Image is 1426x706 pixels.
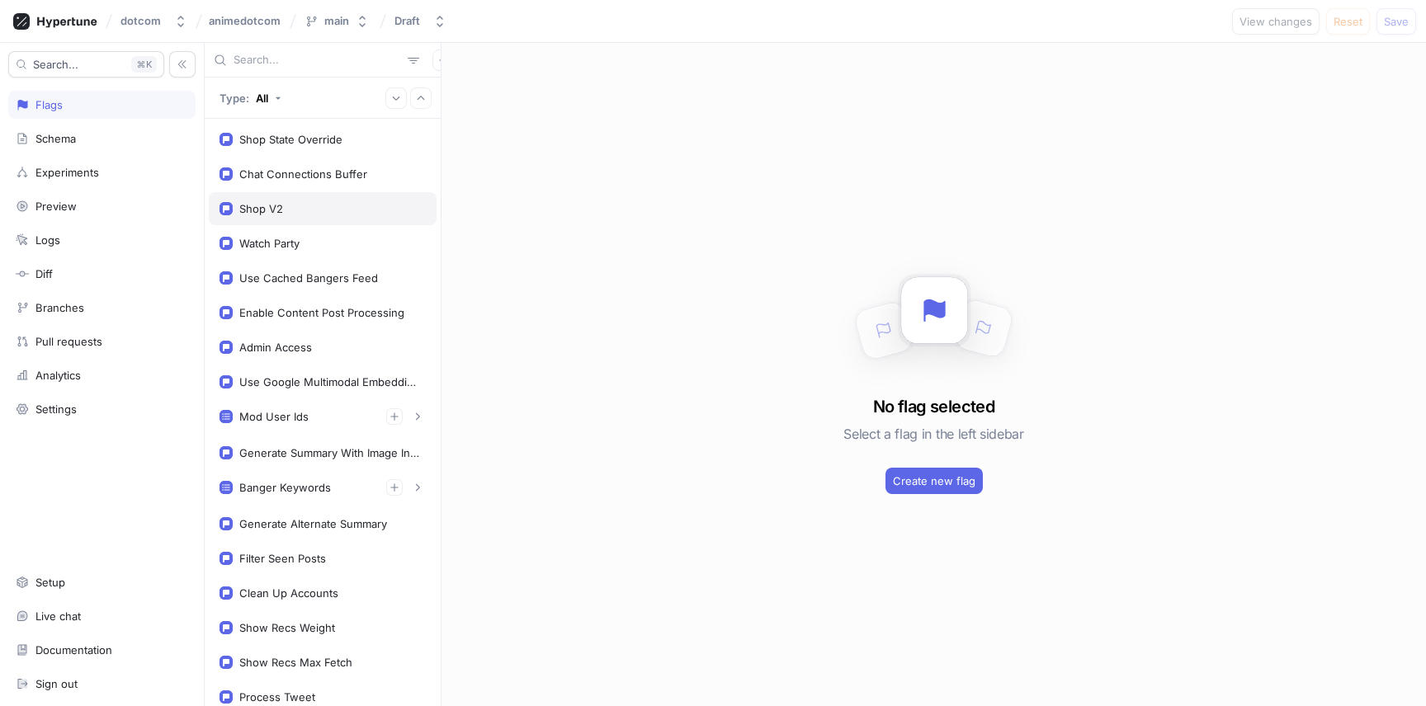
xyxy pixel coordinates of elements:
[298,7,375,35] button: main
[35,402,77,416] div: Settings
[239,410,309,423] div: Mod User Ids
[131,56,157,73] div: K
[394,14,420,28] div: Draft
[35,132,76,145] div: Schema
[239,341,312,354] div: Admin Access
[35,335,102,348] div: Pull requests
[120,14,161,28] div: dotcom
[239,690,315,704] div: Process Tweet
[1239,16,1312,26] span: View changes
[114,7,194,35] button: dotcom
[239,133,342,146] div: Shop State Override
[35,267,53,280] div: Diff
[873,394,994,419] h3: No flag selected
[214,83,287,112] button: Type: All
[33,59,78,69] span: Search...
[239,167,367,181] div: Chat Connections Buffer
[35,233,60,247] div: Logs
[239,375,419,388] div: Use Google Multimodal Embeddings
[8,51,164,78] button: Search...K
[35,643,112,657] div: Documentation
[239,446,419,459] div: Generate Summary With Image Input
[35,200,77,213] div: Preview
[1376,8,1416,35] button: Save
[239,237,300,250] div: Watch Party
[239,586,338,600] div: Clean Up Accounts
[234,52,401,68] input: Search...
[35,166,99,179] div: Experiments
[1384,16,1409,26] span: Save
[35,677,78,690] div: Sign out
[1326,8,1370,35] button: Reset
[209,15,281,26] span: animedotcom
[385,87,407,109] button: Expand all
[256,92,268,105] div: All
[239,517,387,530] div: Generate Alternate Summary
[239,552,326,565] div: Filter Seen Posts
[410,87,432,109] button: Collapse all
[239,271,378,285] div: Use Cached Bangers Feed
[35,301,84,314] div: Branches
[388,7,453,35] button: Draft
[8,636,196,664] a: Documentation
[893,476,975,486] span: Create new flag
[239,306,404,319] div: Enable Content Post Processing
[1334,16,1362,26] span: Reset
[35,610,81,623] div: Live chat
[239,481,331,494] div: Banger Keywords
[35,98,63,111] div: Flags
[843,419,1023,449] h5: Select a flag in the left sidebar
[885,468,983,494] button: Create new flag
[324,14,349,28] div: main
[239,621,335,634] div: Show Recs Weight
[239,202,283,215] div: Shop V2
[239,656,352,669] div: Show Recs Max Fetch
[220,92,249,105] p: Type:
[35,576,65,589] div: Setup
[35,369,81,382] div: Analytics
[1232,8,1320,35] button: View changes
